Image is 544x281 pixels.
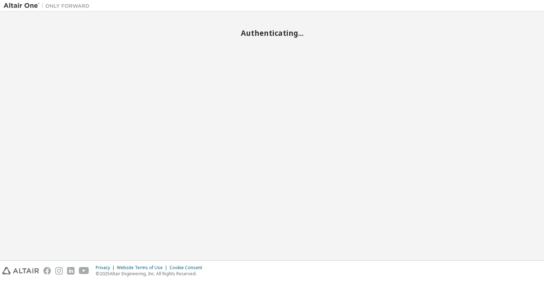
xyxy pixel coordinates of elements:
[2,267,39,275] img: altair_logo.svg
[117,265,170,271] div: Website Terms of Use
[170,265,206,271] div: Cookie Consent
[96,265,117,271] div: Privacy
[4,28,540,38] h2: Authenticating...
[43,267,51,275] img: facebook.svg
[96,271,206,277] p: © 2025 Altair Engineering, Inc. All Rights Reserved.
[79,267,89,275] img: youtube.svg
[4,2,93,9] img: Altair One
[67,267,75,275] img: linkedin.svg
[55,267,63,275] img: instagram.svg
